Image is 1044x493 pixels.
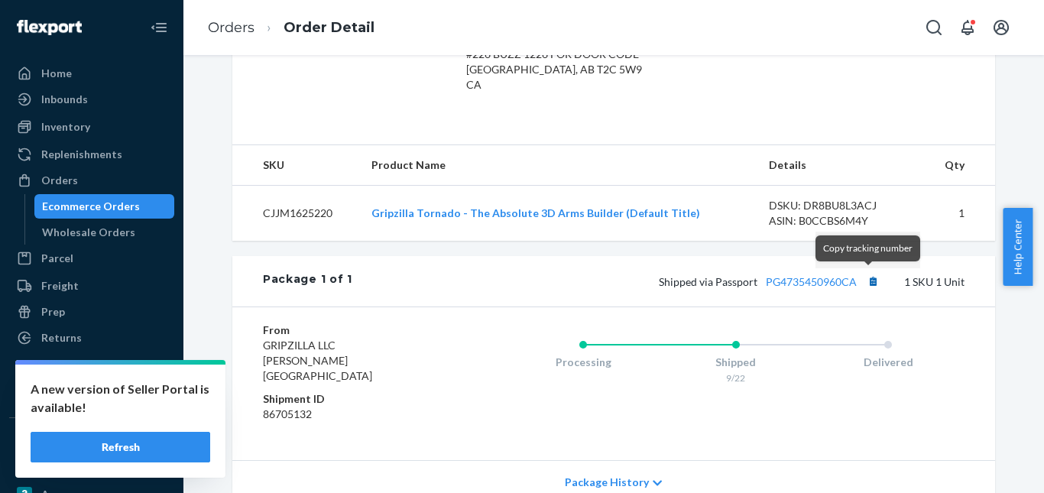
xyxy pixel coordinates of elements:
[9,61,174,86] a: Home
[660,355,812,370] div: Shipped
[925,145,995,186] th: Qty
[41,251,73,266] div: Parcel
[565,475,649,490] span: Package History
[42,199,140,214] div: Ecommerce Orders
[919,12,949,43] button: Open Search Box
[757,145,925,186] th: Details
[812,355,965,370] div: Delivered
[660,371,812,384] div: 9/22
[769,213,913,229] div: ASIN: B0CCBS6M4Y
[9,168,174,193] a: Orders
[284,19,374,36] a: Order Detail
[263,391,446,407] dt: Shipment ID
[766,275,857,288] a: PG4735450960CA
[9,326,174,350] a: Returns
[659,275,883,288] span: Shipped via Passport
[263,271,352,291] div: Package 1 of 1
[31,432,210,462] button: Refresh
[863,271,883,291] button: Copy tracking number
[232,145,359,186] th: SKU
[144,12,174,43] button: Close Navigation
[9,430,174,455] button: Integrations
[9,87,174,112] a: Inbounds
[507,355,660,370] div: Processing
[769,198,913,213] div: DSKU: DR8BU8L3ACJ
[9,246,174,271] a: Parcel
[9,142,174,167] a: Replenishments
[42,225,135,240] div: Wholesale Orders
[17,20,82,35] img: Flexport logo
[34,194,175,219] a: Ecommerce Orders
[952,12,983,43] button: Open notifications
[41,278,79,294] div: Freight
[263,339,372,382] span: GRIPZILLA LLC [PERSON_NAME][GEOGRAPHIC_DATA]
[41,358,92,373] div: Reporting
[925,186,995,242] td: 1
[9,456,174,481] a: eBay
[41,173,78,188] div: Orders
[41,330,82,345] div: Returns
[208,19,255,36] a: Orders
[41,66,72,81] div: Home
[352,271,965,291] div: 1 SKU 1 Unit
[359,145,757,186] th: Product Name
[9,381,174,405] a: Billing
[41,304,65,319] div: Prep
[263,323,446,338] dt: From
[41,119,90,135] div: Inventory
[9,353,174,378] a: Reporting
[41,92,88,107] div: Inbounds
[263,407,446,422] dd: 86705132
[196,5,387,50] ol: breadcrumbs
[232,186,359,242] td: CJJM1625220
[1003,208,1033,286] button: Help Center
[41,147,122,162] div: Replenishments
[34,220,175,245] a: Wholesale Orders
[986,12,1016,43] button: Open account menu
[371,206,700,219] a: Gripzilla Tornado - The Absolute 3D Arms Builder (Default Title)
[31,380,210,417] p: A new version of Seller Portal is available!
[823,242,913,254] span: Copy tracking number
[9,300,174,324] a: Prep
[9,274,174,298] a: Freight
[9,115,174,139] a: Inventory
